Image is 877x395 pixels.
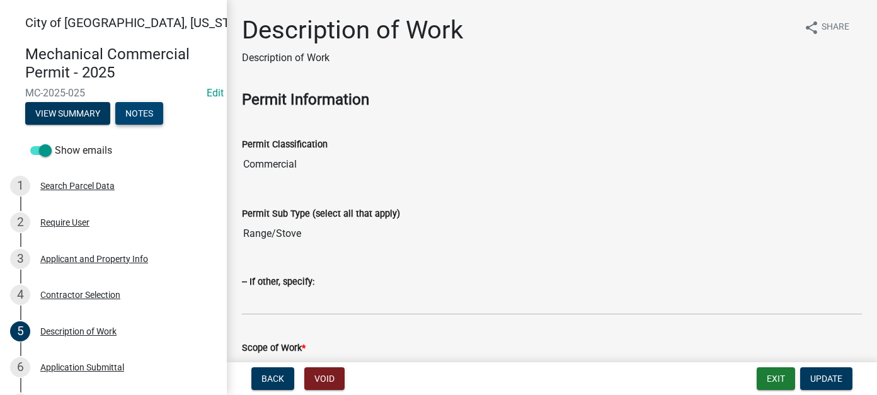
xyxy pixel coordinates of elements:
[40,363,124,372] div: Application Submittal
[10,285,30,305] div: 4
[25,109,110,119] wm-modal-confirm: Summary
[242,15,463,45] h1: Description of Work
[40,218,89,227] div: Require User
[25,15,255,30] span: City of [GEOGRAPHIC_DATA], [US_STATE]
[810,374,842,384] span: Update
[40,255,148,263] div: Applicant and Property Info
[207,87,224,99] a: Edit
[822,20,849,35] span: Share
[10,321,30,341] div: 5
[25,87,202,99] span: MC-2025-025
[800,367,852,390] button: Update
[40,327,117,336] div: Description of Work
[207,87,224,99] wm-modal-confirm: Edit Application Number
[757,367,795,390] button: Exit
[40,290,120,299] div: Contractor Selection
[804,20,819,35] i: share
[242,91,369,108] strong: Permit Information
[115,109,163,119] wm-modal-confirm: Notes
[251,367,294,390] button: Back
[304,367,345,390] button: Void
[25,102,110,125] button: View Summary
[242,210,400,219] label: Permit Sub Type (select all that apply)
[30,143,112,158] label: Show emails
[257,355,277,370] label: New
[242,278,314,287] label: -- If other, specify:
[242,50,463,66] p: Description of Work
[10,176,30,196] div: 1
[115,102,163,125] button: Notes
[261,374,284,384] span: Back
[10,357,30,377] div: 6
[10,212,30,232] div: 2
[242,344,306,353] label: Scope of Work
[794,15,859,40] button: shareShare
[242,140,328,149] label: Permit Classification
[40,181,115,190] div: Search Parcel Data
[25,45,217,82] h4: Mechanical Commercial Permit - 2025
[10,249,30,269] div: 3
